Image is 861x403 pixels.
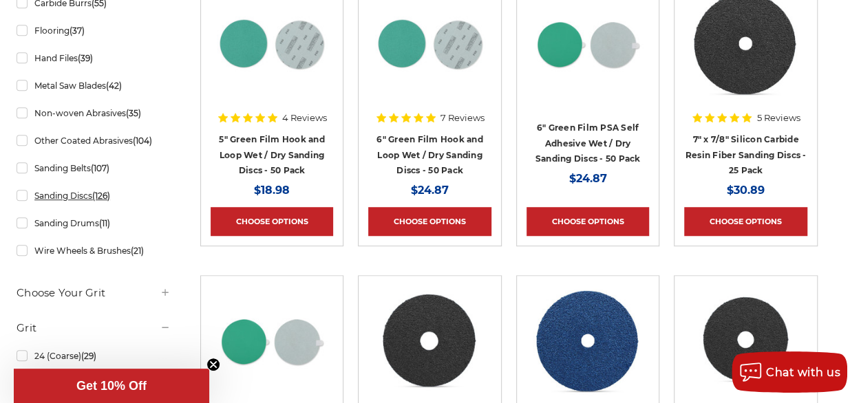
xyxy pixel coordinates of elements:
[254,184,290,197] span: $18.98
[76,379,147,393] span: Get 10% Off
[375,285,485,395] img: 5 Inch Silicon Carbide Resin Fiber Disc
[533,285,643,395] img: 7 inch zirconia resin fiber disc
[684,207,807,236] a: Choose Options
[17,156,171,180] a: Sanding Belts
[17,19,171,43] a: Flooring
[411,184,449,197] span: $24.87
[17,211,171,235] a: Sanding Drums
[756,113,800,122] span: 5 Reviews
[685,134,807,175] a: 7" x 7/8" Silicon Carbide Resin Fiber Sanding Discs - 25 Pack
[282,113,327,122] span: 4 Reviews
[17,239,171,263] a: Wire Wheels & Brushes
[99,218,110,228] span: (11)
[81,351,96,361] span: (29)
[535,122,641,164] a: 6" Green Film PSA Self Adhesive Wet / Dry Sanding Discs - 50 Pack
[206,358,220,371] button: Close teaser
[133,135,152,146] span: (104)
[527,207,649,236] a: Choose Options
[131,246,144,256] span: (21)
[91,163,109,173] span: (107)
[17,184,171,208] a: Sanding Discs
[78,53,93,63] span: (39)
[732,351,847,393] button: Chat with us
[690,285,801,395] img: 4.5 Inch Silicon Carbide Resin Fiber Discs
[368,207,491,236] a: Choose Options
[727,184,765,197] span: $30.89
[219,134,325,175] a: 5" Green Film Hook and Loop Wet / Dry Sanding Discs - 50 Pack
[17,344,171,368] a: 24 (Coarse)
[17,46,171,70] a: Hand Files
[217,285,327,395] img: 5-inch 80-grit durable green film PSA disc for grinding and paint removal on coated surfaces
[17,285,171,301] h5: Choose Your Grit
[17,320,171,336] h5: Grit
[17,101,171,125] a: Non-woven Abrasives
[17,74,171,98] a: Metal Saw Blades
[106,80,122,91] span: (42)
[568,172,606,185] span: $24.87
[92,190,110,201] span: (126)
[211,207,333,236] a: Choose Options
[126,108,141,118] span: (35)
[376,134,483,175] a: 6" Green Film Hook and Loop Wet / Dry Sanding Discs - 50 Pack
[14,369,209,403] div: Get 10% OffClose teaser
[17,129,171,153] a: Other Coated Abrasives
[440,113,485,122] span: 7 Reviews
[766,366,840,379] span: Chat with us
[70,25,85,36] span: (37)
